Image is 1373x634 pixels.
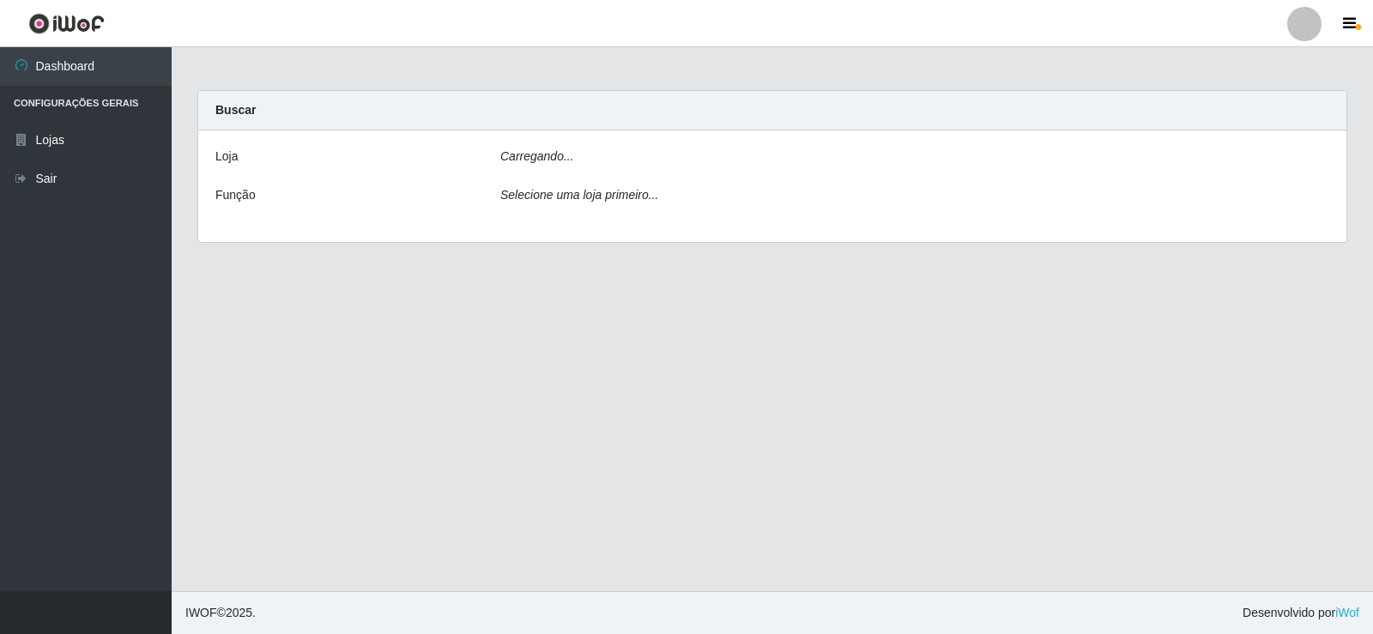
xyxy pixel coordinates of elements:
[500,188,658,202] i: Selecione uma loja primeiro...
[185,606,217,619] span: IWOF
[28,13,105,34] img: CoreUI Logo
[500,149,574,163] i: Carregando...
[1243,604,1359,622] span: Desenvolvido por
[185,604,256,622] span: © 2025 .
[215,103,256,117] strong: Buscar
[215,148,238,166] label: Loja
[215,186,256,204] label: Função
[1335,606,1359,619] a: iWof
